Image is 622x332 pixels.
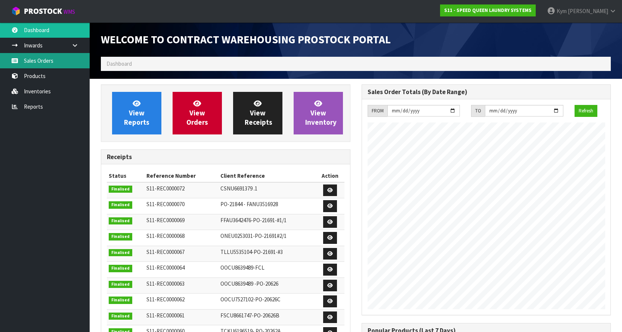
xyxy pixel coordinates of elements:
[186,99,208,127] span: View Orders
[557,7,567,15] span: Kym
[24,6,62,16] span: ProStock
[146,280,185,287] span: S11-REC0000063
[101,32,391,46] span: Welcome to Contract Warehousing ProStock Portal
[146,185,185,192] span: S11-REC0000072
[368,105,387,117] div: FROM
[109,233,132,241] span: Finalised
[146,217,185,224] span: S11-REC0000069
[294,92,343,134] a: ViewInventory
[107,153,344,161] h3: Receipts
[146,232,185,239] span: S11-REC0000068
[471,105,485,117] div: TO
[146,248,185,255] span: S11-REC0000067
[575,105,597,117] button: Refresh
[11,6,21,16] img: cube-alt.png
[305,99,337,127] span: View Inventory
[368,89,605,96] h3: Sales Order Totals (By Date Range)
[245,99,272,127] span: View Receipts
[220,312,279,319] span: FSCU8661747-PO-20626B
[173,92,222,134] a: ViewOrders
[146,296,185,303] span: S11-REC0000062
[146,201,185,208] span: S11-REC0000070
[233,92,282,134] a: ViewReceipts
[64,8,75,15] small: WMS
[109,313,132,320] span: Finalised
[146,264,185,271] span: S11-REC0000064
[109,281,132,288] span: Finalised
[109,297,132,304] span: Finalised
[220,296,281,303] span: OOCU7527102-PO-20626C
[145,170,219,182] th: Reference Number
[219,170,316,182] th: Client Reference
[220,248,283,255] span: TLLU5535104-PO-21691-#3
[107,170,145,182] th: Status
[109,249,132,257] span: Finalised
[109,265,132,272] span: Finalised
[220,280,278,287] span: OOCU8639489 -PO-20626
[316,170,344,182] th: Action
[444,7,532,13] strong: S11 - SPEED QUEEN LAUNDRY SYSTEMS
[220,185,257,192] span: CSNU6691379 .1
[109,201,132,209] span: Finalised
[106,60,132,67] span: Dashboard
[109,217,132,225] span: Finalised
[568,7,608,15] span: [PERSON_NAME]
[146,312,185,319] span: S11-REC0000061
[109,186,132,193] span: Finalised
[220,264,264,271] span: OOCU8639489-FCL
[220,201,278,208] span: PO-21844 - FANU3516928
[220,217,287,224] span: FFAU3642476-PO-21691-#1/1
[220,232,287,239] span: ONEU0253031-PO-21691#2/1
[124,99,149,127] span: View Reports
[112,92,161,134] a: ViewReports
